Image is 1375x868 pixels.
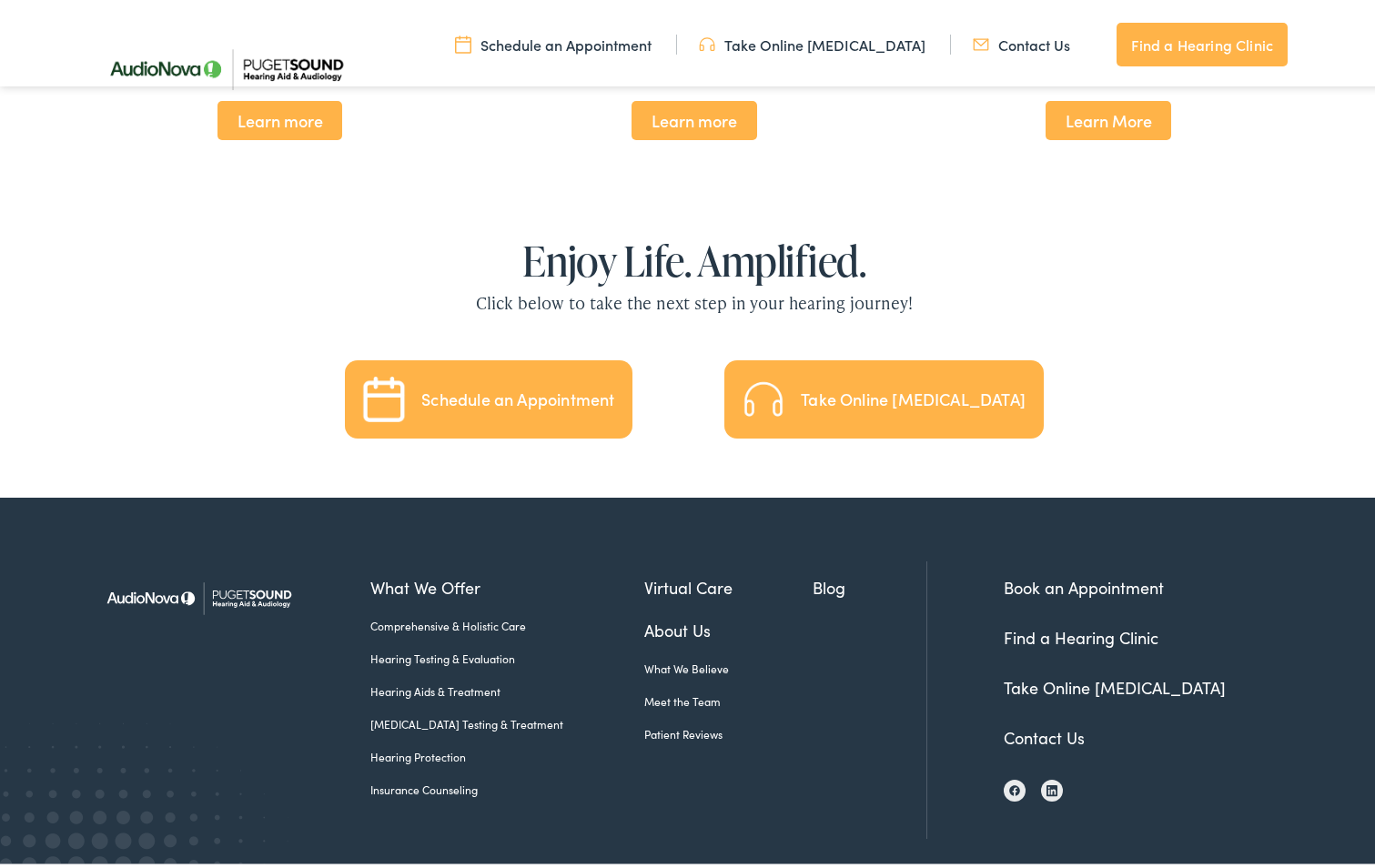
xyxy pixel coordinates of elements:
[1004,621,1158,644] a: Find a Hearing Clinic
[370,646,644,662] a: Hearing Testing & Evaluation
[455,30,471,50] img: utility icon
[217,96,342,136] span: Learn more
[370,777,644,793] a: Insurance Counseling
[361,372,407,418] img: Schedule an Appointment
[801,387,1026,403] div: Take Online [MEDICAL_DATA]
[741,372,786,418] img: Take an Online Hearing Test
[724,356,1043,434] a: Take an Online Hearing Test Take Online [MEDICAL_DATA]
[632,96,756,136] span: Learn more
[1046,780,1057,792] img: LinkedIn
[1004,671,1226,694] a: Take Online [MEDICAL_DATA]
[370,712,644,728] a: [MEDICAL_DATA] Testing & Treatment
[644,722,814,738] a: Patient Reviews
[370,570,644,595] a: What We Offer
[644,656,814,672] a: What We Believe
[1004,722,1085,744] a: Contact Us
[1009,781,1020,792] img: Facebook icon, indicating the presence of the site or brand on the social media platform.
[345,356,632,434] a: Schedule an Appointment Schedule an Appointment
[973,30,1070,50] a: Contact Us
[973,30,989,50] img: utility icon
[455,30,652,50] a: Schedule an Appointment
[1004,571,1164,594] a: Book an Appointment
[644,570,814,595] a: Virtual Care
[699,30,715,50] img: utility icon
[370,679,644,695] a: Hearing Aids & Treatment
[699,30,925,50] a: Take Online [MEDICAL_DATA]
[644,613,814,638] a: About Us
[1046,96,1171,136] span: Learn More
[813,570,926,595] a: Blog
[644,689,814,705] a: Meet the Team
[1117,18,1288,62] a: Find a Hearing Clinic
[421,387,614,403] div: Schedule an Appointment
[370,744,644,761] a: Hearing Protection
[94,557,303,631] img: Puget Sound Hearing Aid & Audiology
[370,613,644,630] a: Comprehensive & Holistic Care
